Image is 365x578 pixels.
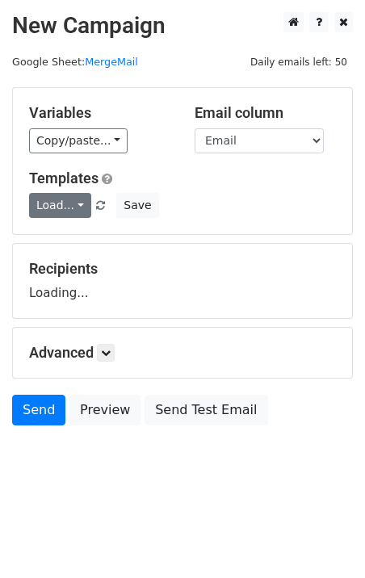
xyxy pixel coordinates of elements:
[29,344,336,362] h5: Advanced
[29,104,170,122] h5: Variables
[29,170,99,186] a: Templates
[245,53,353,71] span: Daily emails left: 50
[29,128,128,153] a: Copy/paste...
[29,260,336,302] div: Loading...
[69,395,141,425] a: Preview
[29,260,336,278] h5: Recipients
[145,395,267,425] a: Send Test Email
[12,12,353,40] h2: New Campaign
[12,395,65,425] a: Send
[245,56,353,68] a: Daily emails left: 50
[116,193,158,218] button: Save
[195,104,336,122] h5: Email column
[85,56,138,68] a: MergeMail
[12,56,138,68] small: Google Sheet:
[29,193,91,218] a: Load...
